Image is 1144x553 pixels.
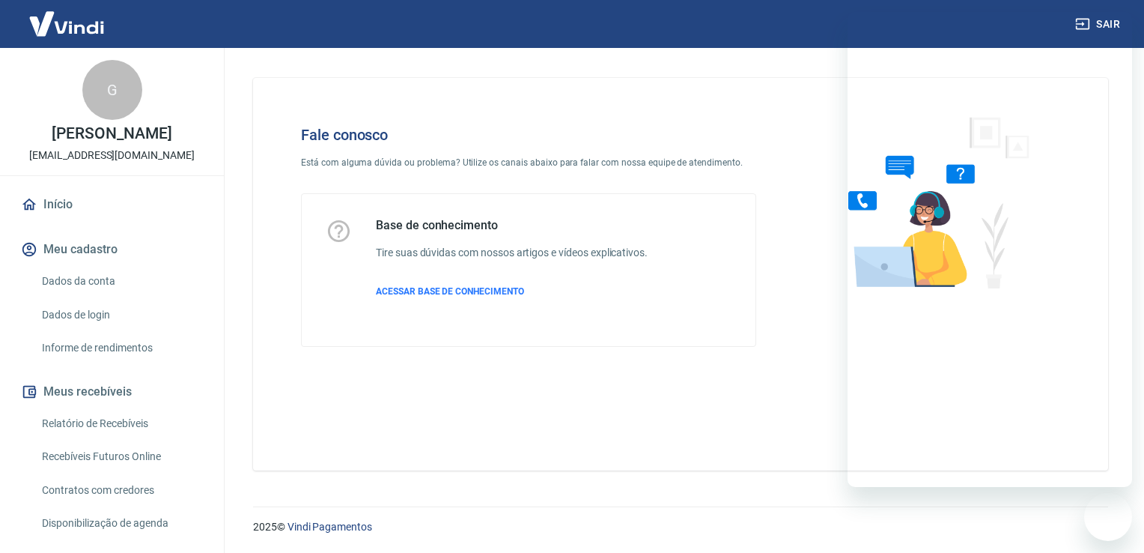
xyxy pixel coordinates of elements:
button: Sair [1072,10,1126,38]
h6: Tire suas dúvidas com nossos artigos e vídeos explicativos. [376,245,648,261]
a: Início [18,188,206,221]
button: Meus recebíveis [18,375,206,408]
p: Está com alguma dúvida ou problema? Utilize os canais abaixo para falar com nossa equipe de atend... [301,156,756,169]
a: Informe de rendimentos [36,333,206,363]
p: [PERSON_NAME] [52,126,171,142]
a: Disponibilização de agenda [36,508,206,539]
img: Vindi [18,1,115,46]
iframe: Botão para abrir a janela de mensagens, conversa em andamento [1084,493,1132,541]
a: ACESSAR BASE DE CONHECIMENTO [376,285,648,298]
button: Meu cadastro [18,233,206,266]
a: Recebíveis Futuros Online [36,441,206,472]
h5: Base de conhecimento [376,218,648,233]
a: Contratos com credores [36,475,206,506]
p: 2025 © [253,519,1108,535]
h4: Fale conosco [301,126,756,144]
a: Dados da conta [36,266,206,297]
a: Dados de login [36,300,206,330]
a: Relatório de Recebíveis [36,408,206,439]
span: ACESSAR BASE DE CONHECIMENTO [376,286,524,297]
a: Vindi Pagamentos [287,521,372,533]
iframe: Janela de mensagens [848,12,1132,487]
p: [EMAIL_ADDRESS][DOMAIN_NAME] [29,148,195,163]
div: G [82,60,142,120]
img: Fale conosco [818,102,1046,302]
